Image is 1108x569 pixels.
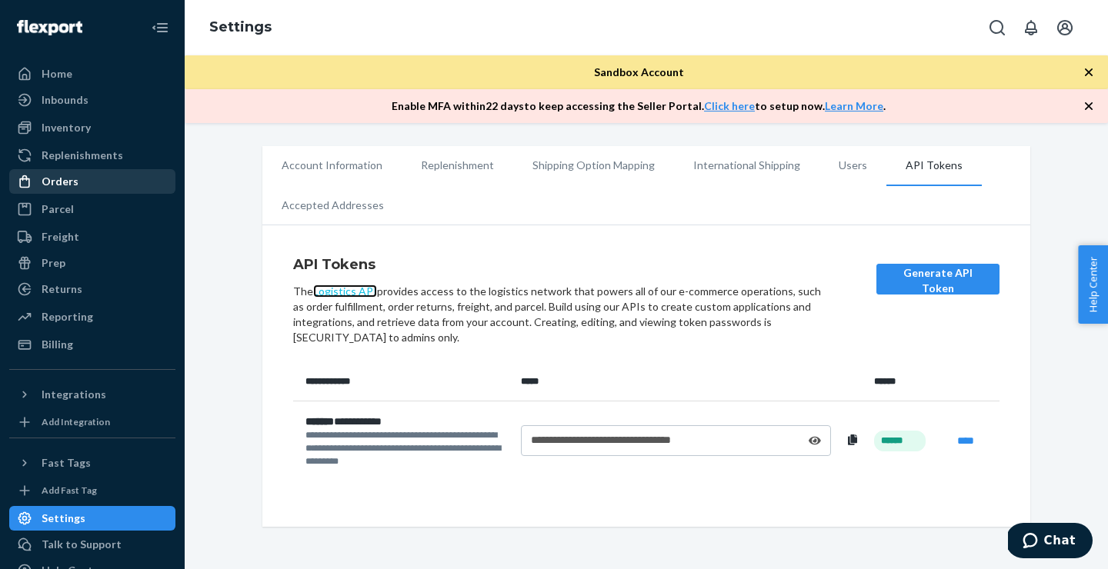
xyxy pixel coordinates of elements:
a: Inventory [9,115,175,140]
button: Open account menu [1050,12,1080,43]
div: Add Fast Tag [42,484,97,497]
a: Add Integration [9,413,175,431]
div: Parcel [42,201,74,217]
p: Enable MFA within 22 days to keep accessing the Seller Portal. to setup now. . [392,98,886,114]
li: Replenishment [402,146,513,185]
a: Prep [9,251,175,275]
div: Replenishments [42,148,123,163]
img: Flexport logo [17,20,82,35]
li: International Shipping [674,146,819,185]
a: Replenishments [9,143,175,168]
div: Freight [42,229,79,245]
div: Inbounds [42,92,88,108]
a: Settings [209,18,272,35]
a: Inbounds [9,88,175,112]
div: Talk to Support [42,537,122,552]
div: Home [42,66,72,82]
li: Users [819,146,886,185]
a: Click here [704,99,755,112]
div: Integrations [42,387,106,402]
div: Inventory [42,120,91,135]
a: Learn More [825,99,883,112]
a: Home [9,62,175,86]
button: Help Center [1078,245,1108,324]
a: Returns [9,277,175,301]
div: Prep [42,255,65,271]
button: Fast Tags [9,451,175,475]
button: Open notifications [1016,12,1046,43]
div: Returns [42,281,82,297]
div: Billing [42,337,73,352]
a: Settings [9,506,175,531]
div: Add Integration [42,415,110,428]
div: Reporting [42,309,93,324]
span: Sandbox Account [594,65,684,78]
iframe: Opens a widget where you can chat to one of our agents [1008,523,1093,561]
li: Shipping Option Mapping [513,146,674,185]
ol: breadcrumbs [197,5,284,50]
li: Account Information [262,146,402,185]
a: Billing [9,332,175,357]
h4: API Tokens [293,255,827,275]
a: Reporting [9,304,175,329]
button: Integrations [9,382,175,407]
li: API Tokens [886,146,982,186]
button: Close Navigation [145,12,175,43]
a: Logistics API [313,284,377,298]
a: Add Fast Tag [9,481,175,500]
a: Orders [9,169,175,194]
button: Open Search Box [982,12,1013,43]
li: Accepted Addresses [262,186,403,225]
div: Orders [42,174,78,189]
button: Generate API Token [876,264,1000,294]
div: Settings [42,511,85,526]
div: Fast Tags [42,455,91,471]
button: Talk to Support [9,532,175,557]
a: Parcel [9,197,175,221]
div: The provides access to the logistics network that powers all of our e-commerce operations, such a... [293,284,827,345]
a: Freight [9,225,175,249]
